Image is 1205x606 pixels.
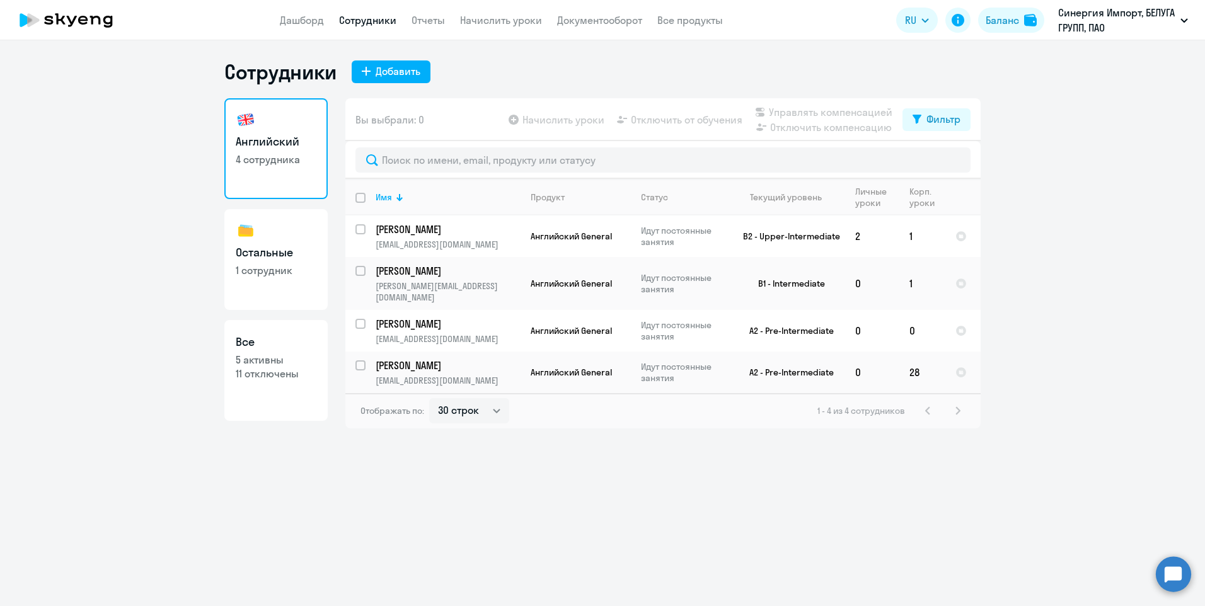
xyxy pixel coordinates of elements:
div: Статус [641,192,727,203]
div: Текущий уровень [738,192,845,203]
span: Английский General [531,278,612,289]
a: Все5 активны11 отключены [224,320,328,421]
h3: Все [236,334,316,350]
a: [PERSON_NAME] [376,358,520,372]
p: [EMAIL_ADDRESS][DOMAIN_NAME] [376,375,520,386]
td: 1 [899,257,945,310]
a: Остальные1 сотрудник [224,209,328,310]
div: Корп. уроки [909,186,945,209]
div: Продукт [531,192,630,203]
a: Отчеты [412,14,445,26]
td: 28 [899,352,945,393]
p: [EMAIL_ADDRESS][DOMAIN_NAME] [376,239,520,250]
span: Английский General [531,367,612,378]
a: Начислить уроки [460,14,542,26]
td: 1 [899,215,945,257]
p: 11 отключены [236,367,316,380]
p: [PERSON_NAME] [376,222,518,236]
td: 0 [845,310,899,352]
div: Имя [376,192,392,203]
img: balance [1024,14,1037,26]
span: Вы выбрали: 0 [355,112,424,127]
td: B2 - Upper-Intermediate [728,215,845,257]
a: Документооборот [557,14,642,26]
div: Текущий уровень [750,192,822,203]
div: Баланс [986,13,1019,28]
td: A2 - Pre-Intermediate [728,352,845,393]
p: Идут постоянные занятия [641,361,727,384]
td: A2 - Pre-Intermediate [728,310,845,352]
td: 0 [845,352,899,393]
a: Сотрудники [339,14,396,26]
img: english [236,110,256,130]
span: 1 - 4 из 4 сотрудников [817,405,905,416]
button: Фильтр [902,108,971,131]
a: [PERSON_NAME] [376,317,520,331]
div: Продукт [531,192,565,203]
p: Синергия Импорт, БЕЛУГА ГРУПП, ПАО [1058,5,1175,35]
a: [PERSON_NAME] [376,264,520,278]
a: Все продукты [657,14,723,26]
div: Статус [641,192,668,203]
a: Английский4 сотрудника [224,98,328,199]
img: others [236,220,256,241]
p: [PERSON_NAME] [376,264,518,278]
p: [PERSON_NAME] [376,358,518,372]
div: Фильтр [926,111,960,127]
p: Идут постоянные занятия [641,225,727,248]
p: [EMAIL_ADDRESS][DOMAIN_NAME] [376,333,520,345]
h1: Сотрудники [224,59,337,84]
td: 0 [899,310,945,352]
button: RU [896,8,938,33]
button: Балансbalance [978,8,1044,33]
button: Добавить [352,60,430,83]
div: Добавить [376,64,420,79]
td: 0 [845,257,899,310]
p: [PERSON_NAME] [376,317,518,331]
div: Личные уроки [855,186,899,209]
h3: Остальные [236,244,316,261]
td: 2 [845,215,899,257]
p: 5 активны [236,353,316,367]
span: RU [905,13,916,28]
button: Синергия Импорт, БЕЛУГА ГРУПП, ПАО [1052,5,1194,35]
span: Английский General [531,231,612,242]
a: Дашборд [280,14,324,26]
a: [PERSON_NAME] [376,222,520,236]
span: Отображать по: [360,405,424,416]
p: 4 сотрудника [236,152,316,166]
div: Корп. уроки [909,186,935,209]
div: Имя [376,192,520,203]
div: Личные уроки [855,186,887,209]
p: Идут постоянные занятия [641,272,727,295]
td: B1 - Intermediate [728,257,845,310]
h3: Английский [236,134,316,150]
input: Поиск по имени, email, продукту или статусу [355,147,971,173]
p: [PERSON_NAME][EMAIL_ADDRESS][DOMAIN_NAME] [376,280,520,303]
p: Идут постоянные занятия [641,319,727,342]
span: Английский General [531,325,612,336]
p: 1 сотрудник [236,263,316,277]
